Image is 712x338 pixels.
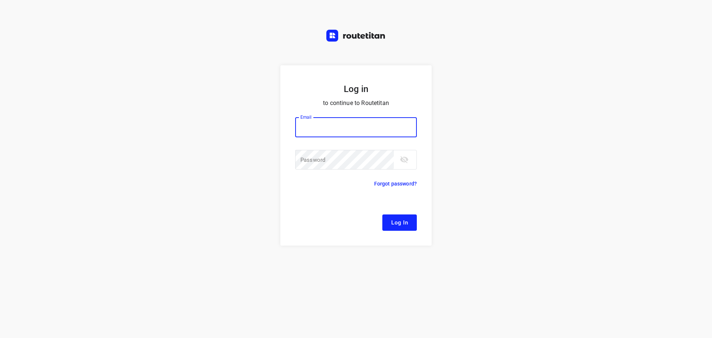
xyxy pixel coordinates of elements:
img: Routetitan [326,30,386,42]
button: toggle password visibility [397,152,412,167]
button: Log In [382,214,417,231]
p: Forgot password? [374,179,417,188]
p: to continue to Routetitan [295,98,417,108]
h5: Log in [295,83,417,95]
span: Log In [391,218,408,227]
